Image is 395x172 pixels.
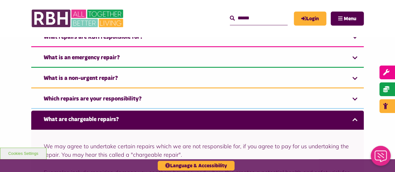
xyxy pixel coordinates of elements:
[294,12,326,26] a: MyRBH
[31,90,364,109] a: Which repairs are your responsibility?
[158,161,235,170] button: Language & Accessibility
[31,28,364,47] a: What repairs are RBH responsible for?
[31,111,364,130] a: What are chargeable repairs?
[44,142,351,159] p: We may agree to undertake certain repairs which we are not responsible for, if you agree to pay f...
[344,16,356,21] span: Menu
[367,144,395,172] iframe: Netcall Web Assistant for live chat
[331,12,364,26] button: Navigation
[31,49,364,68] a: What is an emergency repair?
[31,69,364,88] a: What is a non-urgent repair?
[31,6,125,31] img: RBH
[230,12,288,25] input: Search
